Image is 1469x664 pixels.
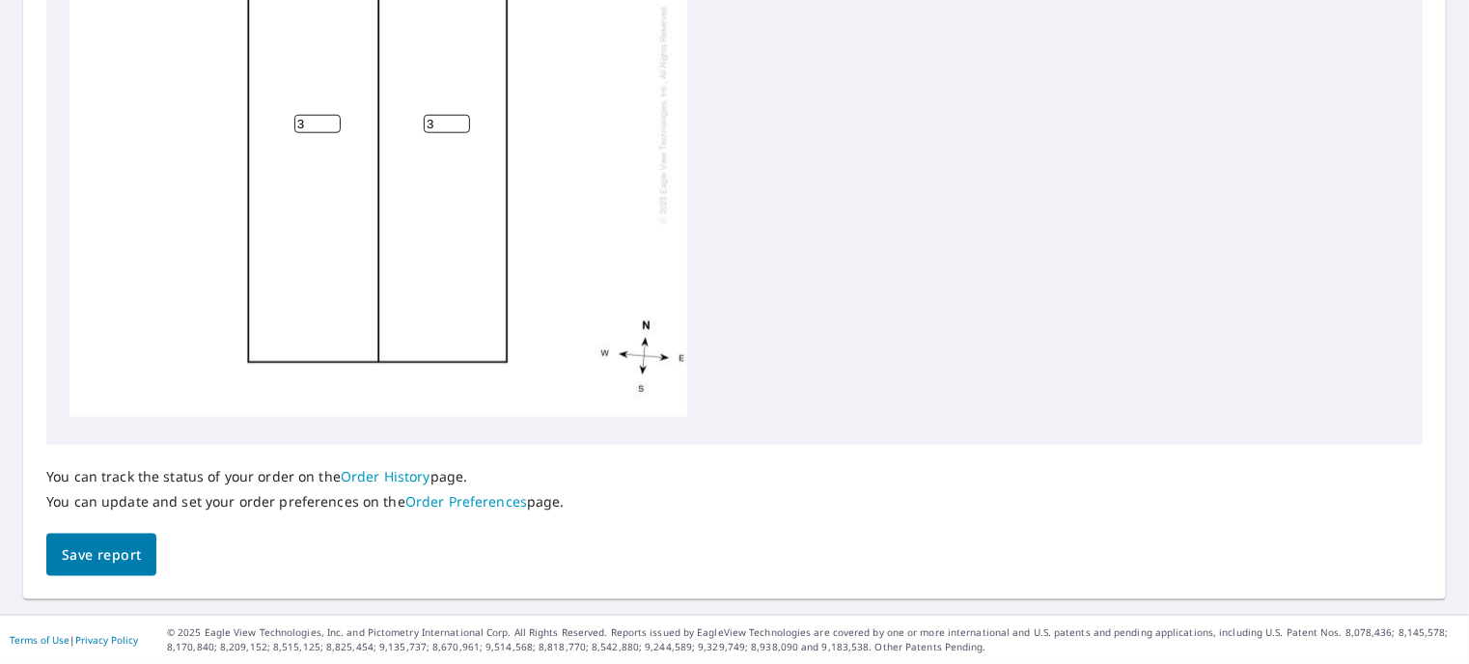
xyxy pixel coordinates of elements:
button: Save report [46,534,156,577]
a: Order History [341,467,430,485]
p: | [10,634,138,646]
span: Save report [62,543,141,567]
p: You can update and set your order preferences on the page. [46,493,565,511]
p: © 2025 Eagle View Technologies, Inc. and Pictometry International Corp. All Rights Reserved. Repo... [167,625,1459,654]
a: Terms of Use [10,633,69,647]
p: You can track the status of your order on the page. [46,468,565,485]
a: Privacy Policy [75,633,138,647]
a: Order Preferences [405,492,527,511]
